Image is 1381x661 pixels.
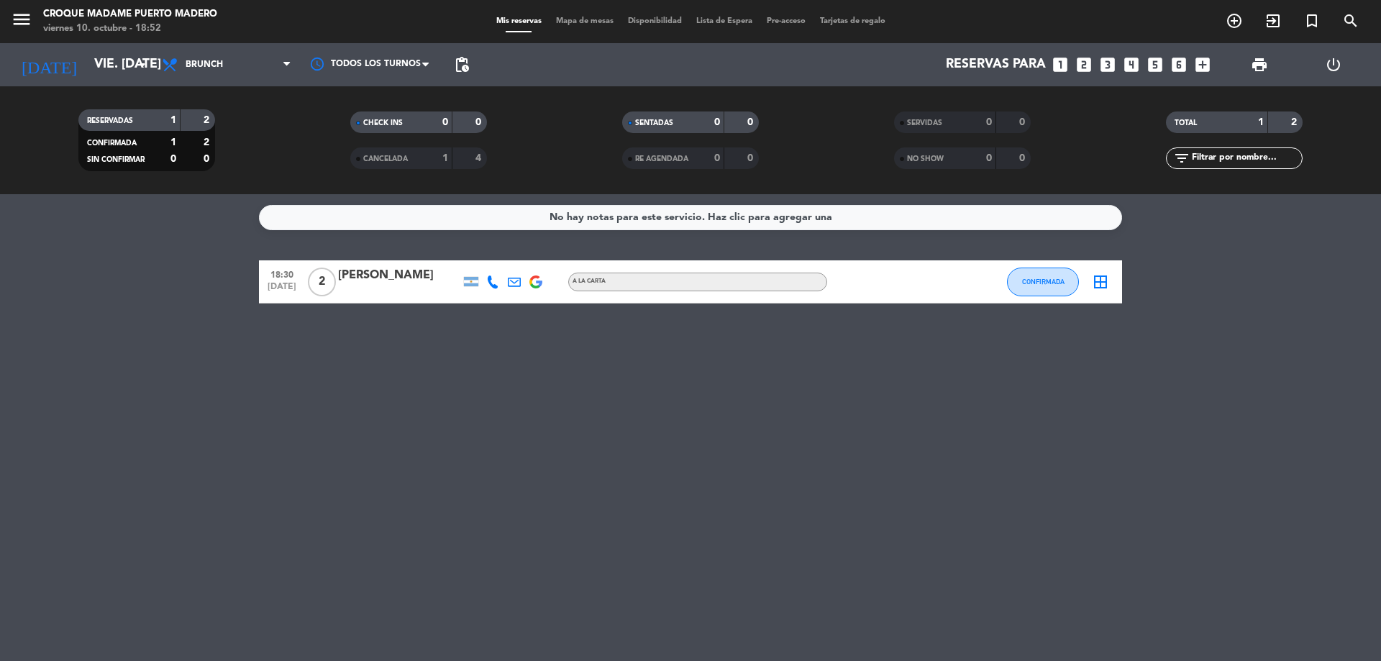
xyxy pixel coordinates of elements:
[1193,55,1212,74] i: add_box
[134,56,151,73] i: arrow_drop_down
[43,22,217,36] div: viernes 10. octubre - 18:52
[907,155,944,163] span: NO SHOW
[986,153,992,163] strong: 0
[1175,119,1197,127] span: TOTAL
[11,9,32,35] button: menu
[264,265,300,282] span: 18:30
[689,17,760,25] span: Lista de Espera
[1258,117,1264,127] strong: 1
[11,49,87,81] i: [DATE]
[1190,150,1302,166] input: Filtrar por nombre...
[1146,55,1164,74] i: looks_5
[635,119,673,127] span: SENTADAS
[714,117,720,127] strong: 0
[170,137,176,147] strong: 1
[714,153,720,163] strong: 0
[1075,55,1093,74] i: looks_two
[1051,55,1070,74] i: looks_one
[549,17,621,25] span: Mapa de mesas
[813,17,893,25] span: Tarjetas de regalo
[363,155,408,163] span: CANCELADA
[1296,43,1370,86] div: LOG OUT
[946,58,1046,72] span: Reservas para
[489,17,549,25] span: Mis reservas
[747,153,756,163] strong: 0
[442,117,448,127] strong: 0
[264,282,300,298] span: [DATE]
[1122,55,1141,74] i: looks_4
[986,117,992,127] strong: 0
[204,115,212,125] strong: 2
[635,155,688,163] span: RE AGENDADA
[363,119,403,127] span: CHECK INS
[186,60,223,70] span: Brunch
[1173,150,1190,167] i: filter_list
[1325,56,1342,73] i: power_settings_new
[529,275,542,288] img: google-logo.png
[442,153,448,163] strong: 1
[1342,12,1359,29] i: search
[1007,268,1079,296] button: CONFIRMADA
[1098,55,1117,74] i: looks_3
[43,7,217,22] div: Croque Madame Puerto Madero
[1303,12,1321,29] i: turned_in_not
[1291,117,1300,127] strong: 2
[204,154,212,164] strong: 0
[475,153,484,163] strong: 4
[1022,278,1065,286] span: CONFIRMADA
[87,156,145,163] span: SIN CONFIRMAR
[170,115,176,125] strong: 1
[11,9,32,30] i: menu
[170,154,176,164] strong: 0
[760,17,813,25] span: Pre-acceso
[87,140,137,147] span: CONFIRMADA
[204,137,212,147] strong: 2
[1092,273,1109,291] i: border_all
[621,17,689,25] span: Disponibilidad
[338,266,460,285] div: [PERSON_NAME]
[308,268,336,296] span: 2
[550,209,832,226] div: No hay notas para este servicio. Haz clic para agregar una
[87,117,133,124] span: RESERVADAS
[453,56,470,73] span: pending_actions
[1226,12,1243,29] i: add_circle_outline
[1170,55,1188,74] i: looks_6
[1019,153,1028,163] strong: 0
[475,117,484,127] strong: 0
[573,278,606,284] span: A LA CARTA
[747,117,756,127] strong: 0
[907,119,942,127] span: SERVIDAS
[1264,12,1282,29] i: exit_to_app
[1251,56,1268,73] span: print
[1019,117,1028,127] strong: 0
